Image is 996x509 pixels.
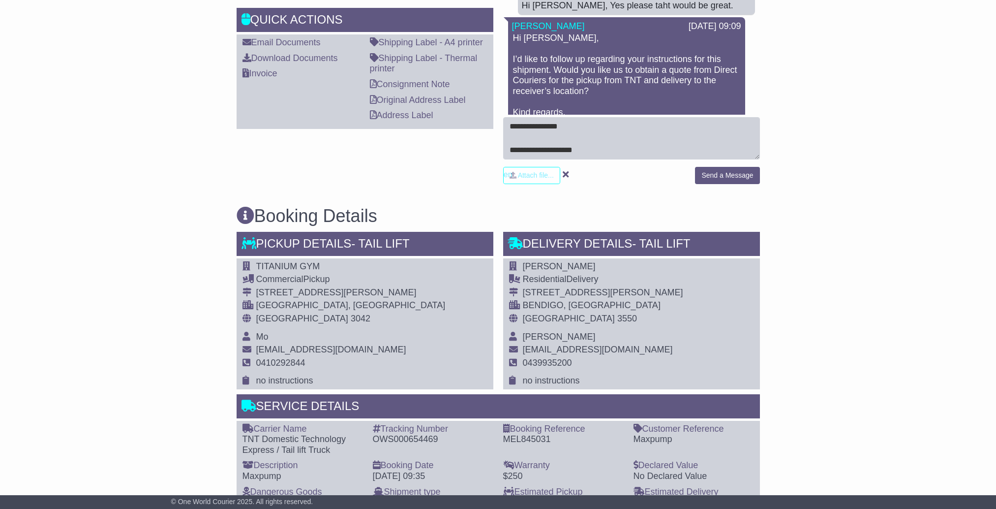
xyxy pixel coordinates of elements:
a: Download Documents [242,53,338,63]
div: Estimated Delivery [634,487,754,498]
div: Booking Date [373,460,493,471]
div: Customer Reference [634,424,754,435]
div: [DATE] 09:35 [373,471,493,482]
div: Pickup [256,274,446,285]
span: 0410292844 [256,358,305,368]
div: Delivery [523,274,683,285]
span: [PERSON_NAME] [523,332,596,342]
div: Tracking Number [373,424,493,435]
div: Hi [PERSON_NAME], Yes please taht would be great. [522,0,751,11]
a: Email Documents [242,37,321,47]
span: [EMAIL_ADDRESS][DOMAIN_NAME] [523,345,673,354]
div: Dangerous Goods [242,487,363,498]
h3: Booking Details [237,206,760,226]
span: Residential [523,274,567,284]
span: TITANIUM GYM [256,261,320,271]
a: Invoice [242,68,277,78]
span: 3550 [617,314,637,323]
div: Maxpump [242,471,363,482]
a: Original Address Label [370,95,466,105]
div: $250 [503,471,624,482]
div: BENDIGO, [GEOGRAPHIC_DATA] [523,300,683,311]
div: [GEOGRAPHIC_DATA], [GEOGRAPHIC_DATA] [256,300,446,311]
div: Declared Value [634,460,754,471]
span: [GEOGRAPHIC_DATA] [523,314,615,323]
span: [EMAIL_ADDRESS][DOMAIN_NAME] [256,345,406,354]
div: [DATE] 09:09 [689,21,741,32]
div: OWS000654469 [373,434,493,445]
div: Booking Reference [503,424,624,435]
a: Shipping Label - Thermal printer [370,53,478,74]
span: - Tail Lift [351,237,409,250]
span: [GEOGRAPHIC_DATA] [256,314,348,323]
div: Description [242,460,363,471]
a: [PERSON_NAME] [512,21,585,31]
span: no instructions [256,376,313,385]
div: Carrier Name [242,424,363,435]
div: Warranty [503,460,624,471]
div: Pickup Details [237,232,493,258]
span: Mo [256,332,269,342]
p: Hi [PERSON_NAME], I’d like to follow up regarding your instructions for this shipment. Would you ... [513,33,740,128]
a: Consignment Note [370,79,450,89]
div: Delivery Details [503,232,760,258]
span: 3042 [351,314,370,323]
a: Shipping Label - A4 printer [370,37,483,47]
div: Estimated Pickup [503,487,624,498]
button: Send a Message [695,167,759,184]
span: © One World Courier 2025. All rights reserved. [171,498,313,506]
span: 0439935200 [523,358,572,368]
div: [STREET_ADDRESS][PERSON_NAME] [523,287,683,298]
div: [STREET_ADDRESS][PERSON_NAME] [256,287,446,298]
div: Quick Actions [237,8,493,34]
div: Service Details [237,394,760,421]
div: Shipment type [373,487,493,498]
span: - Tail Lift [632,237,690,250]
div: TNT Domestic Technology Express / Tail lift Truck [242,434,363,455]
span: no instructions [523,376,580,385]
div: MEL845031 [503,434,624,445]
a: Address Label [370,110,433,120]
span: [PERSON_NAME] [523,261,596,271]
div: No Declared Value [634,471,754,482]
span: Commercial [256,274,303,284]
div: Maxpump [634,434,754,445]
